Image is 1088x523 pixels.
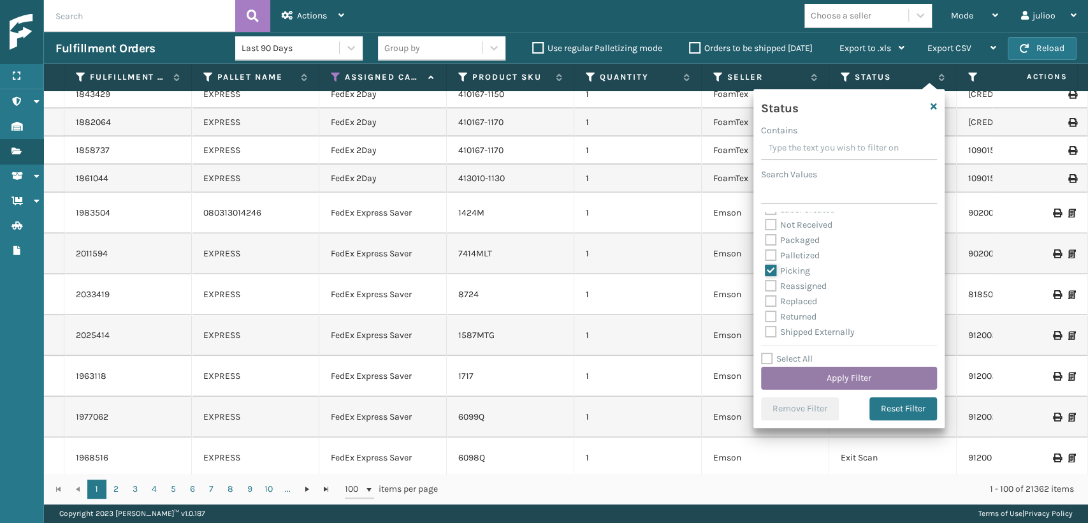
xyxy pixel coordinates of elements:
i: Print Label [1068,90,1076,99]
button: Reset Filter [869,397,937,420]
a: 410167-1150 [458,89,504,99]
td: Emson [702,193,829,233]
span: Go to the last page [321,484,331,494]
label: Seller [727,71,804,83]
a: 1963118 [76,370,106,383]
td: 1 [574,233,702,274]
span: 100 [345,483,364,496]
p: Copyright 2023 [PERSON_NAME]™ v 1.0.187 [59,504,205,523]
td: 8185041170 [957,274,1084,315]
td: Emson [702,274,829,315]
span: Actions [297,10,327,21]
i: Print Packing Slip [1068,209,1076,217]
a: 1983504 [76,207,110,219]
i: Print Label [1053,249,1061,258]
td: 912002717027971 [957,397,1084,438]
label: Orders to be shipped [DATE] [689,43,813,54]
td: [CREDIT_CARD_NUMBER] [957,80,1084,108]
a: 1977062 [76,411,108,424]
a: 8 [221,480,240,499]
button: Apply Filter [761,367,937,390]
td: FedEx Express Saver [319,356,447,397]
td: [CREDIT_CARD_NUMBER] [957,108,1084,136]
a: 413010-1130 [458,173,505,184]
td: FoamTex [702,80,829,108]
label: Palletized [765,250,820,261]
td: 080313014246 [192,193,319,233]
td: EXPRESS [192,165,319,193]
div: Group by [384,41,420,55]
i: Print Packing Slip [1068,249,1076,258]
a: 2011594 [76,247,108,260]
a: 6 [183,480,202,499]
td: Exit Scan [829,438,957,478]
a: 1587MTG [458,330,495,341]
h3: Fulfillment Orders [55,41,155,56]
td: Emson [702,233,829,274]
a: 1858737 [76,144,110,157]
td: Emson [702,397,829,438]
td: FedEx Express Saver [319,274,447,315]
td: 1 [574,108,702,136]
i: Print Label [1053,453,1061,462]
i: Print Label [1068,146,1076,155]
label: Product SKU [472,71,549,83]
label: Contains [761,124,797,137]
td: EXPRESS [192,108,319,136]
td: 1 [574,80,702,108]
label: Picking [765,265,810,276]
a: 4 [145,480,164,499]
span: Export to .xls [839,43,891,54]
td: EXPRESS [192,397,319,438]
a: 1 [87,480,106,499]
td: 1 [574,136,702,165]
label: Search Values [761,168,817,181]
a: 1717 [458,371,474,381]
div: 1 - 100 of 21362 items [455,483,1074,496]
img: logo [10,14,124,50]
td: 1 [574,274,702,315]
label: Shipped Externally [765,327,855,337]
td: 1 [574,193,702,233]
td: 912002710292108 [957,356,1084,397]
a: 410167-1170 [458,117,504,128]
a: 10 [259,480,279,499]
td: FoamTex [702,108,829,136]
label: Status [855,71,932,83]
i: Print Packing Slip [1068,372,1076,381]
td: FedEx 2Day [319,136,447,165]
a: 7414MLT [458,248,492,259]
td: FedEx 2Day [319,108,447,136]
h4: Status [761,97,798,116]
td: FoamTex [702,136,829,165]
label: Quantity [600,71,677,83]
td: 109015714323618 [957,165,1084,193]
a: Go to the next page [298,480,317,499]
span: Mode [951,10,973,21]
a: Privacy Policy [1024,509,1073,518]
label: Replaced [765,296,817,307]
label: Fulfillment Order Id [90,71,167,83]
td: 912002714712856 [957,438,1084,478]
td: EXPRESS [192,136,319,165]
td: FedEx Express Saver [319,315,447,356]
a: 5 [164,480,183,499]
a: 1861044 [76,172,108,185]
td: Emson [702,438,829,478]
a: 6099Q [458,411,484,422]
label: Reassigned [765,281,827,291]
label: Assigned Carrier Service [345,71,422,83]
a: 2033419 [76,288,110,301]
a: 7 [202,480,221,499]
td: 912002775620101 [957,315,1084,356]
td: Emson [702,356,829,397]
a: 2025414 [76,329,110,342]
i: Print Label [1068,118,1076,127]
label: Select All [761,353,813,364]
td: 1 [574,397,702,438]
span: Actions [986,66,1075,87]
a: 3 [126,480,145,499]
span: Export CSV [927,43,971,54]
i: Print Packing Slip [1068,413,1076,422]
a: 1424M [458,207,484,218]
